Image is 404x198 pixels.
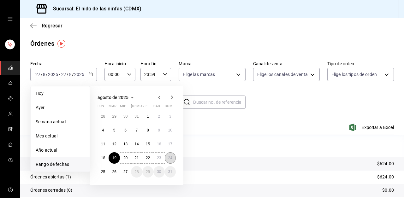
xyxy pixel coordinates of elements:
button: 1 de agosto de 2025 [142,111,153,122]
input: -- [69,72,72,77]
button: 29 de julio de 2025 [109,111,120,122]
abbr: 9 de agosto de 2025 [158,128,160,132]
label: Tipo de orden [327,61,394,66]
span: Rango de fechas [36,161,85,168]
button: 25 de agosto de 2025 [98,166,109,178]
abbr: 12 de agosto de 2025 [112,142,116,146]
span: Año actual [36,147,85,154]
label: Hora inicio [104,61,135,66]
button: 17 de agosto de 2025 [165,138,176,150]
abbr: 10 de agosto de 2025 [168,128,172,132]
p: Resumen [30,142,394,150]
button: 26 de agosto de 2025 [109,166,120,178]
button: 13 de agosto de 2025 [120,138,131,150]
button: 2 de agosto de 2025 [153,111,164,122]
button: 21 de agosto de 2025 [131,152,142,164]
button: open drawer [8,16,13,21]
abbr: martes [109,104,116,111]
span: agosto de 2025 [98,95,128,100]
input: -- [35,72,41,77]
abbr: 28 de julio de 2025 [101,114,105,119]
button: Exportar a Excel [351,124,394,131]
span: / [41,72,43,77]
button: 28 de julio de 2025 [98,111,109,122]
button: 27 de agosto de 2025 [120,166,131,178]
label: Hora fin [140,61,171,66]
abbr: 8 de agosto de 2025 [147,128,149,132]
abbr: 11 de agosto de 2025 [101,142,105,146]
abbr: 24 de agosto de 2025 [168,156,172,160]
button: 30 de agosto de 2025 [153,166,164,178]
button: 24 de agosto de 2025 [165,152,176,164]
abbr: 4 de agosto de 2025 [102,128,104,132]
abbr: 1 de agosto de 2025 [147,114,149,119]
input: -- [43,72,46,77]
p: $624.00 [377,160,394,167]
button: 5 de agosto de 2025 [109,125,120,136]
abbr: jueves [131,104,168,111]
abbr: miércoles [120,104,126,111]
abbr: 31 de agosto de 2025 [168,170,172,174]
abbr: 19 de agosto de 2025 [112,156,116,160]
abbr: 14 de agosto de 2025 [134,142,139,146]
button: 8 de agosto de 2025 [142,125,153,136]
abbr: 20 de agosto de 2025 [123,156,128,160]
button: 6 de agosto de 2025 [120,125,131,136]
abbr: 2 de agosto de 2025 [158,114,160,119]
abbr: 27 de agosto de 2025 [123,170,128,174]
button: 18 de agosto de 2025 [98,152,109,164]
button: 31 de julio de 2025 [131,111,142,122]
label: Canal de venta [253,61,320,66]
button: 29 de agosto de 2025 [142,166,153,178]
abbr: viernes [142,104,147,111]
span: / [46,72,48,77]
span: Ayer [36,104,85,111]
p: Órdenes abiertas (1) [30,174,71,180]
div: Órdenes [30,39,54,48]
abbr: 3 de agosto de 2025 [169,114,171,119]
span: Mes actual [36,133,85,139]
abbr: 18 de agosto de 2025 [101,156,105,160]
span: Regresar [42,23,62,29]
p: $624.00 [377,174,394,180]
span: Elige los tipos de orden [331,71,377,78]
button: agosto de 2025 [98,94,136,101]
button: 30 de julio de 2025 [120,111,131,122]
abbr: 7 de agosto de 2025 [136,128,138,132]
button: 16 de agosto de 2025 [153,138,164,150]
abbr: 5 de agosto de 2025 [113,128,116,132]
abbr: domingo [165,104,173,111]
img: Tooltip marker [57,40,65,48]
abbr: 6 de agosto de 2025 [124,128,127,132]
abbr: 28 de agosto de 2025 [134,170,139,174]
abbr: 30 de julio de 2025 [123,114,128,119]
button: 19 de agosto de 2025 [109,152,120,164]
button: 22 de agosto de 2025 [142,152,153,164]
span: / [72,72,74,77]
abbr: 25 de agosto de 2025 [101,170,105,174]
abbr: 29 de agosto de 2025 [146,170,150,174]
button: Regresar [30,23,62,29]
abbr: lunes [98,104,104,111]
button: 20 de agosto de 2025 [120,152,131,164]
abbr: 26 de agosto de 2025 [112,170,116,174]
abbr: 21 de agosto de 2025 [134,156,139,160]
button: 28 de agosto de 2025 [131,166,142,178]
button: 14 de agosto de 2025 [131,138,142,150]
abbr: 22 de agosto de 2025 [146,156,150,160]
span: Hoy [36,90,85,97]
span: Elige los canales de venta [257,71,308,78]
button: 23 de agosto de 2025 [153,152,164,164]
button: 11 de agosto de 2025 [98,138,109,150]
input: ---- [48,72,58,77]
abbr: 17 de agosto de 2025 [168,142,172,146]
button: 9 de agosto de 2025 [153,125,164,136]
label: Fecha [30,61,97,66]
abbr: 30 de agosto de 2025 [157,170,161,174]
button: 15 de agosto de 2025 [142,138,153,150]
span: Elige las marcas [183,71,215,78]
abbr: 13 de agosto de 2025 [123,142,128,146]
button: 4 de agosto de 2025 [98,125,109,136]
